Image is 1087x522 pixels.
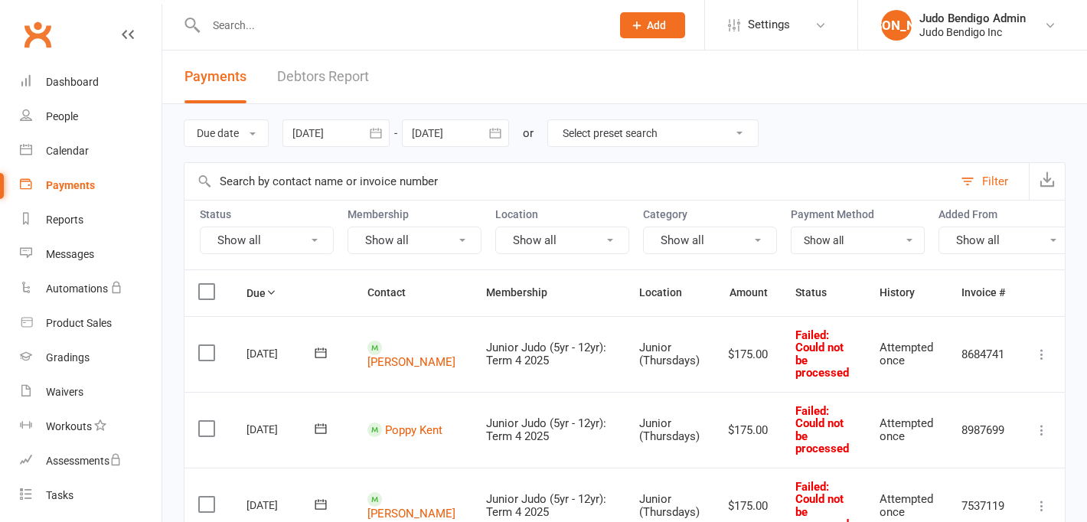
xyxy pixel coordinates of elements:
[643,227,777,254] button: Show all
[795,328,849,380] span: Failed
[46,179,95,191] div: Payments
[20,203,162,237] a: Reports
[246,417,317,441] div: [DATE]
[486,341,606,367] span: Junior Judo (5yr - 12yr): Term 4 2025
[620,12,685,38] button: Add
[46,214,83,226] div: Reports
[20,100,162,134] a: People
[20,134,162,168] a: Calendar
[46,420,92,432] div: Workouts
[625,392,714,468] td: Junior (Thursdays)
[795,404,849,456] span: : Could not be processed
[20,375,162,409] a: Waivers
[948,392,1019,468] td: 8987699
[20,65,162,100] a: Dashboard
[46,317,112,329] div: Product Sales
[348,227,481,254] button: Show all
[46,76,99,88] div: Dashboard
[184,119,269,147] button: Due date
[495,227,629,254] button: Show all
[919,25,1026,39] div: Judo Bendigo Inc
[982,172,1008,191] div: Filter
[795,404,849,456] span: Failed
[46,455,122,467] div: Assessments
[714,316,782,392] td: $175.00
[880,341,933,367] span: Attempted once
[367,506,455,520] a: [PERSON_NAME]
[472,270,625,315] th: Membership
[184,68,246,84] span: Payments
[46,248,94,260] div: Messages
[18,15,57,54] a: Clubworx
[953,163,1029,200] button: Filter
[625,316,714,392] td: Junior (Thursdays)
[201,15,600,36] input: Search...
[880,416,933,443] span: Attempted once
[20,444,162,478] a: Assessments
[46,351,90,364] div: Gradings
[20,272,162,306] a: Automations
[354,270,472,315] th: Contact
[184,51,246,103] button: Payments
[20,168,162,203] a: Payments
[246,341,317,365] div: [DATE]
[782,270,866,315] th: Status
[20,478,162,513] a: Tasks
[246,493,317,517] div: [DATE]
[791,208,925,220] label: Payment Method
[348,208,481,220] label: Membership
[938,208,1072,220] label: Added From
[46,282,108,295] div: Automations
[748,8,790,42] span: Settings
[714,392,782,468] td: $175.00
[233,270,354,315] th: Due
[880,492,933,519] span: Attempted once
[46,489,73,501] div: Tasks
[647,19,666,31] span: Add
[523,124,534,142] div: or
[948,316,1019,392] td: 8684741
[20,237,162,272] a: Messages
[200,227,334,254] button: Show all
[20,409,162,444] a: Workouts
[46,145,89,157] div: Calendar
[20,306,162,341] a: Product Sales
[948,270,1019,315] th: Invoice #
[277,51,369,103] a: Debtors Report
[385,423,442,437] a: Poppy Kent
[866,270,948,315] th: History
[486,492,606,519] span: Junior Judo (5yr - 12yr): Term 4 2025
[795,328,849,380] span: : Could not be processed
[46,110,78,122] div: People
[714,270,782,315] th: Amount
[20,341,162,375] a: Gradings
[495,208,629,220] label: Location
[625,270,714,315] th: Location
[643,208,777,220] label: Category
[184,163,953,200] input: Search by contact name or invoice number
[486,416,606,443] span: Junior Judo (5yr - 12yr): Term 4 2025
[881,10,912,41] div: [PERSON_NAME]
[367,354,455,368] a: [PERSON_NAME]
[46,386,83,398] div: Waivers
[200,208,334,220] label: Status
[938,227,1072,254] button: Show all
[919,11,1026,25] div: Judo Bendigo Admin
